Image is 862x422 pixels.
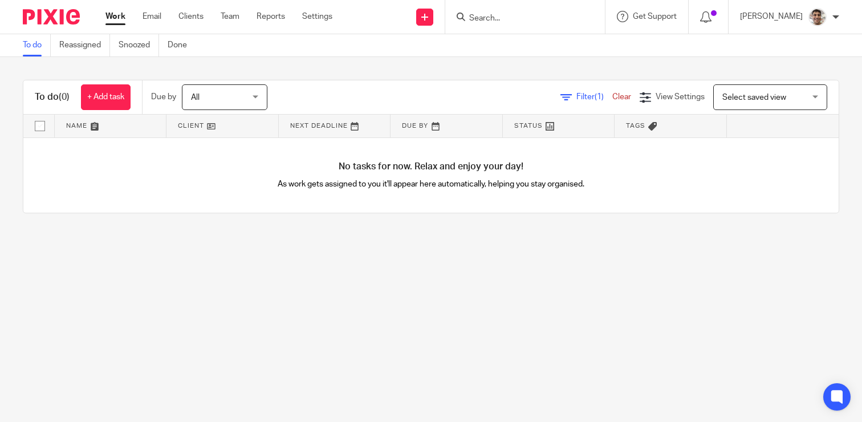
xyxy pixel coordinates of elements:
[221,11,239,22] a: Team
[257,11,285,22] a: Reports
[105,11,125,22] a: Work
[595,93,604,101] span: (1)
[151,91,176,103] p: Due by
[143,11,161,22] a: Email
[722,94,786,102] span: Select saved view
[633,13,677,21] span: Get Support
[59,34,110,56] a: Reassigned
[178,11,204,22] a: Clients
[468,14,571,24] input: Search
[808,8,827,26] img: PXL_20240409_141816916.jpg
[656,93,705,101] span: View Settings
[81,84,131,110] a: + Add task
[576,93,612,101] span: Filter
[227,178,635,190] p: As work gets assigned to you it'll appear here automatically, helping you stay organised.
[23,9,80,25] img: Pixie
[191,94,200,102] span: All
[740,11,803,22] p: [PERSON_NAME]
[626,123,645,129] span: Tags
[168,34,196,56] a: Done
[35,91,70,103] h1: To do
[302,11,332,22] a: Settings
[612,93,631,101] a: Clear
[59,92,70,102] span: (0)
[23,161,839,173] h4: No tasks for now. Relax and enjoy your day!
[119,34,159,56] a: Snoozed
[23,34,51,56] a: To do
